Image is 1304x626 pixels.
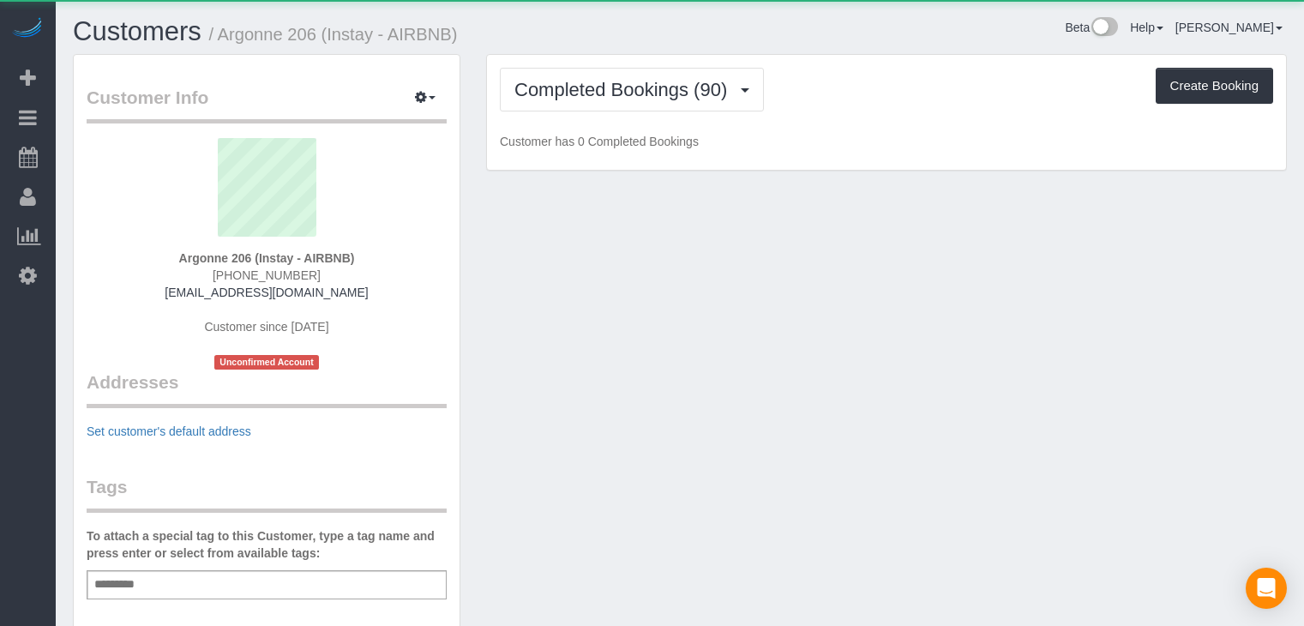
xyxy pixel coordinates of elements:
label: To attach a special tag to this Customer, type a tag name and press enter or select from availabl... [87,527,447,562]
span: [PHONE_NUMBER] [213,268,321,282]
button: Completed Bookings (90) [500,68,764,111]
button: Create Booking [1156,68,1273,104]
a: Help [1130,21,1163,34]
span: Unconfirmed Account [214,355,319,370]
strong: Argonne 206 (Instay - AIRBNB) [179,251,355,265]
small: / Argonne 206 (Instay - AIRBNB) [209,25,458,44]
span: Completed Bookings (90) [514,79,736,100]
a: [PERSON_NAME] [1175,21,1283,34]
p: Customer has 0 Completed Bookings [500,133,1273,150]
div: Open Intercom Messenger [1246,568,1287,609]
a: Set customer's default address [87,424,251,438]
legend: Tags [87,474,447,513]
legend: Customer Info [87,85,447,123]
a: Beta [1065,21,1118,34]
span: Customer since [DATE] [204,320,328,334]
a: Customers [73,16,201,46]
img: New interface [1090,17,1118,39]
img: Automaid Logo [10,17,45,41]
a: [EMAIL_ADDRESS][DOMAIN_NAME] [165,286,368,299]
